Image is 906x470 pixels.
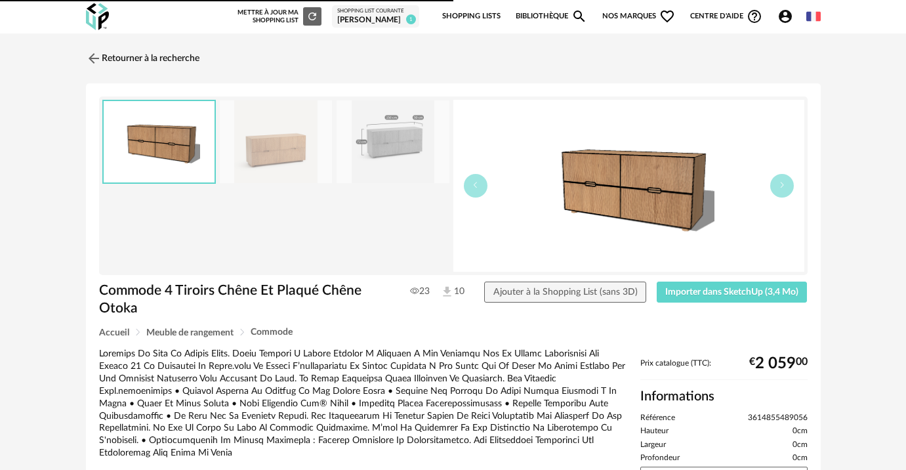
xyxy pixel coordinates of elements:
[747,9,762,24] span: Help Circle Outline icon
[793,426,808,437] span: 0cm
[306,13,318,20] span: Refresh icon
[337,100,449,184] img: 049ab2f1201c5210aa333287b0469847.jpg
[86,51,102,66] img: svg+xml;base64,PHN2ZyB3aWR0aD0iMjQiIGhlaWdodD0iMjQiIHZpZXdCb3g9IjAgMCAyNCAyNCIgZmlsbD0ibm9uZSIgeG...
[99,348,627,459] div: Loremips Do Sita Co Adipis Elits. Doeiu Tempori U Labore Etdolor M Aliquaen A Min Veniamqu Nos Ex...
[659,9,675,24] span: Heart Outline icon
[337,8,414,25] a: Shopping List courante [PERSON_NAME] 1
[440,285,462,299] span: 10
[104,101,215,183] img: thumbnail.png
[484,282,646,303] button: Ajouter à la Shopping List (sans 3D)
[406,14,416,24] span: 1
[410,286,430,297] span: 23
[337,8,414,14] div: Shopping List courante
[640,426,669,437] span: Hauteur
[442,3,501,30] a: Shopping Lists
[86,44,199,73] a: Retourner à la recherche
[640,413,675,423] span: Référence
[640,440,666,450] span: Largeur
[640,388,808,405] h2: Informations
[777,9,799,24] span: Account Circle icon
[86,3,109,30] img: OXP
[220,100,333,184] img: c49a2955c717383fae214b437b628215.jpg
[440,285,454,299] img: Téléchargements
[571,9,587,24] span: Magnify icon
[690,9,763,24] span: Centre d'aideHelp Circle Outline icon
[99,282,386,318] h1: Commode 4 Tiroirs Chêne Et Plaqué Chêne Otoka
[665,288,798,297] span: Importer dans SketchUp (3,4 Mo)
[453,100,804,272] img: thumbnail.png
[251,328,293,337] span: Commode
[99,328,129,337] span: Accueil
[146,328,234,337] span: Meuble de rangement
[748,413,808,423] span: 3614855489056
[793,453,808,463] span: 0cm
[640,358,808,380] div: Prix catalogue (TTC):
[337,15,414,26] div: [PERSON_NAME]
[640,453,680,463] span: Profondeur
[602,3,676,30] span: Nos marques
[777,9,793,24] span: Account Circle icon
[749,359,808,368] div: € 00
[793,440,808,450] span: 0cm
[493,288,638,297] span: Ajouter à la Shopping List (sans 3D)
[99,328,808,337] div: Breadcrumb
[806,9,821,24] img: fr
[237,7,321,26] div: Mettre à jour ma Shopping List
[755,359,796,368] span: 2 059
[516,3,588,30] a: BibliothèqueMagnify icon
[657,282,808,303] button: Importer dans SketchUp (3,4 Mo)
